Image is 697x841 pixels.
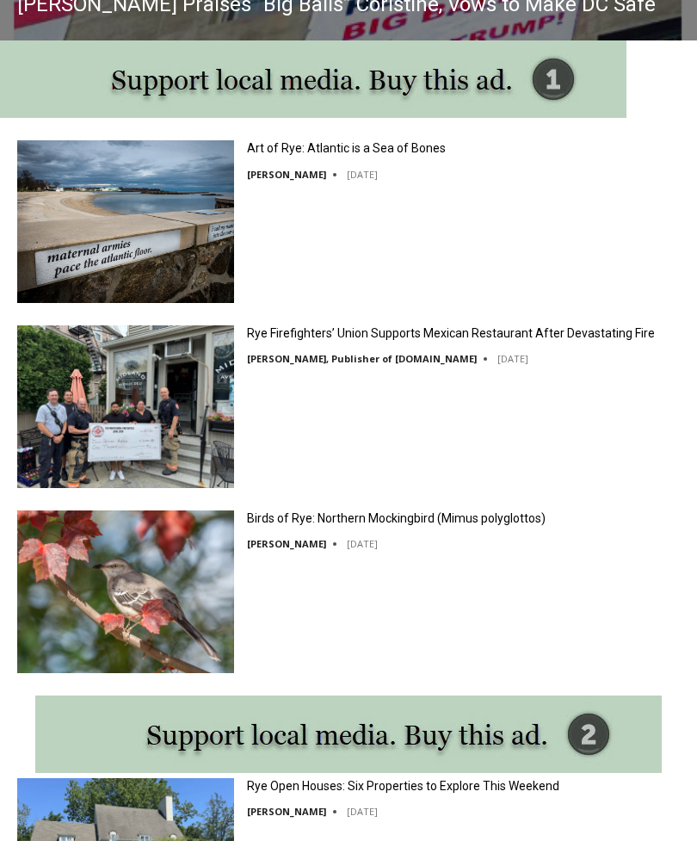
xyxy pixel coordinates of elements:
[17,325,234,488] img: Rye Firefighters’ Union Supports Mexican Restaurant After Devastating Fire
[177,108,253,206] div: "...watching a master [PERSON_NAME] chef prepare an omakase meal is fascinating dinner theater an...
[247,168,326,181] a: [PERSON_NAME]
[17,510,234,673] img: Birds of Rye: Northern Mockingbird (Mimus polyglottos)
[347,805,378,818] time: [DATE]
[35,696,662,773] img: support local media, buy this ad
[1,173,173,214] a: Open Tues. - Sun. [PHONE_NUMBER]
[247,352,477,365] a: [PERSON_NAME], Publisher of [DOMAIN_NAME]
[247,537,326,550] a: [PERSON_NAME]
[347,537,378,550] time: [DATE]
[247,805,326,818] a: [PERSON_NAME]
[347,168,378,181] time: [DATE]
[17,140,234,303] img: Art of Rye: Atlantic is a Sea of Bones
[247,325,655,341] a: Rye Firefighters’ Union Supports Mexican Restaurant After Devastating Fire
[5,177,169,243] span: Open Tues. - Sun. [PHONE_NUMBER]
[247,510,546,526] a: Birds of Rye: Northern Mockingbird (Mimus polyglottos)
[247,140,446,156] a: Art of Rye: Atlantic is a Sea of Bones
[497,352,528,365] time: [DATE]
[247,778,559,794] a: Rye Open Houses: Six Properties to Explore This Weekend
